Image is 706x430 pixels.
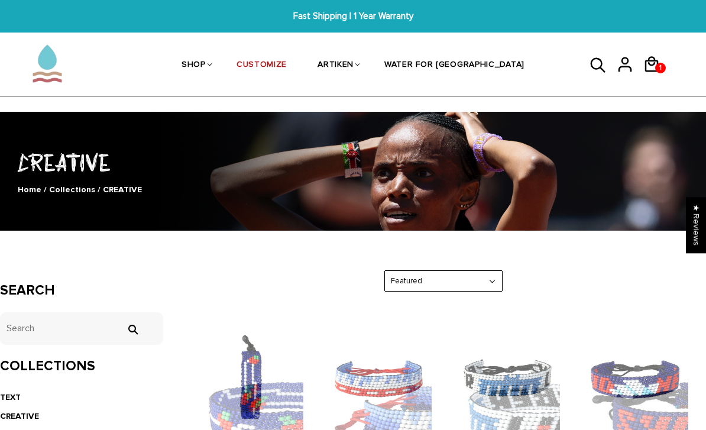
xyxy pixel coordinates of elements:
[219,9,487,23] span: Fast Shipping | 1 Year Warranty
[237,34,287,97] a: CUSTOMIZE
[121,324,144,335] input: Search
[656,60,665,76] span: 1
[18,185,41,195] a: Home
[103,185,142,195] span: CREATIVE
[49,185,95,195] a: Collections
[182,34,206,97] a: SHOP
[643,77,669,79] a: 1
[384,34,524,97] a: WATER FOR [GEOGRAPHIC_DATA]
[318,34,354,97] a: ARTIKEN
[686,197,706,253] div: Click to open Judge.me floating reviews tab
[98,185,101,195] span: /
[44,185,47,195] span: /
